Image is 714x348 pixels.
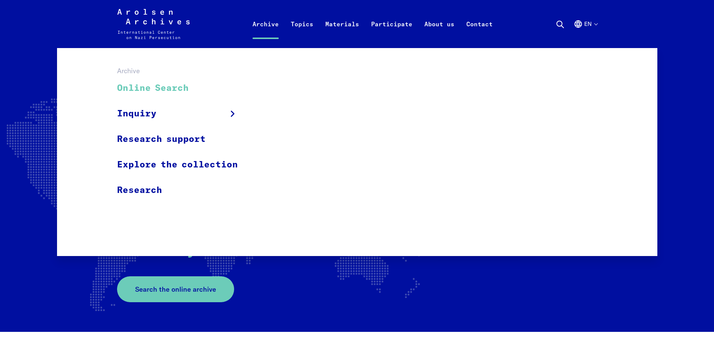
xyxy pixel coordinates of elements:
ul: Archive [117,76,248,203]
a: About us [418,18,460,48]
a: Research [117,178,248,203]
a: Contact [460,18,499,48]
a: Search the online archive [117,276,234,302]
a: Research support [117,127,248,152]
span: Inquiry [117,107,156,121]
a: Inquiry [117,101,248,127]
a: Archive [247,18,285,48]
button: English, language selection [574,20,597,47]
a: Topics [285,18,319,48]
a: Materials [319,18,365,48]
span: Search the online archive [135,284,216,294]
nav: Primary [247,9,499,39]
a: Online Search [117,76,248,101]
a: Participate [365,18,418,48]
a: Explore the collection [117,152,248,178]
